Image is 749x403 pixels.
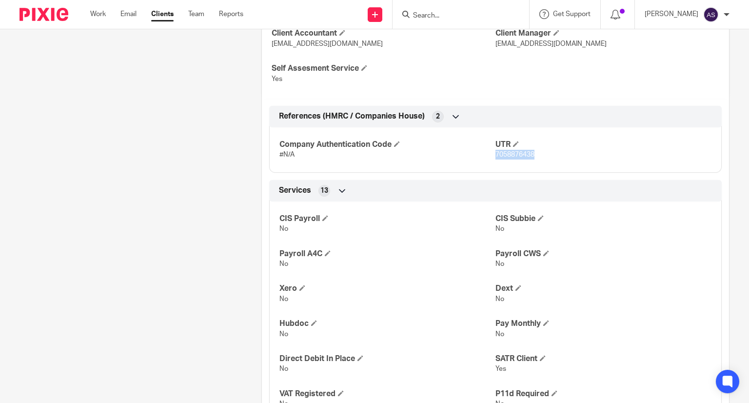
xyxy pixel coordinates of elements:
h4: Hubdoc [279,319,495,329]
h4: Direct Debit In Place [279,354,495,364]
a: Clients [151,9,174,19]
span: Yes [495,365,506,372]
h4: SATR Client [495,354,711,364]
h4: CIS Payroll [279,214,495,224]
span: Services [279,185,311,196]
span: No [279,365,288,372]
span: No [495,225,504,232]
input: Search [412,12,500,20]
h4: Payroll CWS [495,249,711,259]
span: References (HMRC / Companies House) [279,111,425,121]
h4: Dext [495,283,711,294]
span: Yes [272,76,282,82]
h4: VAT Registered [279,389,495,399]
span: 7058876438 [495,151,534,158]
h4: UTR [495,140,711,150]
span: [EMAIL_ADDRESS][DOMAIN_NAME] [272,40,383,47]
span: #N/A [279,151,295,158]
h4: Self Assesment Service [272,63,495,74]
h4: Xero [279,283,495,294]
a: Email [120,9,137,19]
p: [PERSON_NAME] [645,9,698,19]
span: No [495,261,504,267]
h4: Client Manager [495,28,719,39]
span: No [279,225,288,232]
h4: Pay Monthly [495,319,711,329]
span: No [279,261,288,267]
h4: Company Authentication Code [279,140,495,150]
h4: CIS Subbie [495,214,711,224]
h4: Client Accountant [272,28,495,39]
span: No [495,296,504,302]
img: svg%3E [703,7,719,22]
span: [EMAIL_ADDRESS][DOMAIN_NAME] [495,40,607,47]
img: Pixie [20,8,68,21]
h4: Payroll A4C [279,249,495,259]
a: Reports [219,9,243,19]
a: Team [188,9,204,19]
span: No [279,296,288,302]
span: Get Support [553,11,591,18]
span: 13 [320,186,328,196]
span: No [495,331,504,338]
span: No [279,331,288,338]
h4: P11d Required [495,389,711,399]
a: Work [90,9,106,19]
span: 2 [436,112,440,121]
